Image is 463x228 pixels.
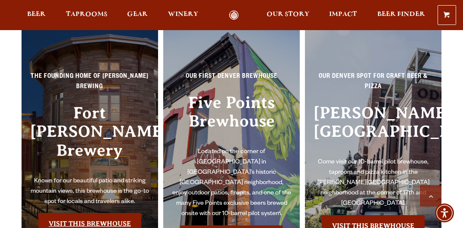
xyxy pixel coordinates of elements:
span: Beer [27,11,46,18]
p: Known for our beautiful patio and striking mountain views, this brewhouse is the go-to spot for l... [30,176,149,207]
p: Come visit our 10-barrel pilot brewhouse, taproom and pizza kitchen in the [PERSON_NAME][GEOGRAPH... [314,157,433,209]
span: Our Story [267,11,309,18]
span: Winery [168,11,198,18]
a: Winery [162,10,204,20]
span: Taprooms [66,11,107,18]
a: Our Story [261,10,315,20]
a: Gear [121,10,153,20]
h3: Fort [PERSON_NAME] Brewery [30,104,149,176]
p: Our First Denver Brewhouse [172,72,291,87]
h3: [PERSON_NAME][GEOGRAPHIC_DATA] [314,104,433,157]
p: The Founding Home of [PERSON_NAME] Brewing [30,72,149,98]
a: Taprooms [60,10,113,20]
a: Scroll to top [420,185,441,206]
h3: Five Points Brewhouse [172,93,291,147]
p: Our Denver spot for craft beer & pizza [314,72,433,98]
a: Beer [22,10,51,20]
a: Beer Finder [372,10,431,20]
span: Gear [127,11,148,18]
span: Impact [329,11,357,18]
a: Odell Home [218,10,250,20]
p: Located on the corner of [GEOGRAPHIC_DATA] in [GEOGRAPHIC_DATA]’s historic [GEOGRAPHIC_DATA] neig... [172,147,291,219]
a: Impact [323,10,363,20]
span: Beer Finder [377,11,425,18]
div: Accessibility Menu [435,203,454,222]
